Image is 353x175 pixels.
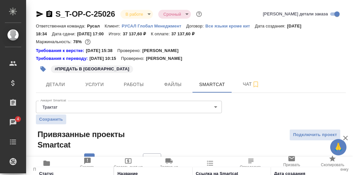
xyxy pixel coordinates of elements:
span: Создать рекламацию [71,165,104,174]
a: Требования к верстке: [36,47,86,54]
p: Ответственная команда: [36,24,87,28]
p: Итого: [109,31,123,36]
button: Скопировать ссылку [45,10,53,18]
p: [DATE] 15:38 [86,47,117,54]
button: Определить тематику [230,157,271,175]
p: Дата сдачи: [52,31,77,36]
span: Папка на Drive [33,167,60,172]
button: Срочный [161,11,183,17]
p: Клиент: [105,24,122,28]
button: Доп статусы указывают на важность/срочность заказа [195,10,203,18]
span: Привязанные проекты Smartcat [36,129,139,150]
span: Работы [118,80,149,89]
a: S_T-OP-C-25026 [55,9,115,18]
span: Файлы [157,80,189,89]
p: Проверено: [117,47,143,54]
button: Скопировать ссылку для ЯМессенджера [36,10,44,18]
span: Создать счет на предоплату [112,165,145,174]
button: Создать рекламацию [67,157,108,175]
a: Все языки кроме кит [205,23,255,28]
p: Маржинальность: [36,39,73,44]
p: [PERSON_NAME] [146,55,187,62]
button: Добавить тэг [36,62,50,76]
span: Заявка на доставку [153,165,186,174]
span: 🙏 [333,140,344,154]
p: [DATE] 17:00 [77,31,109,36]
p: 37 137,60 ₽ [171,31,199,36]
svg: Подписаться [252,80,260,88]
p: Проверено: [121,55,146,62]
button: Трактат [40,104,59,110]
span: Подключить проект [293,131,337,139]
p: [DATE] 10:15 [89,55,121,62]
button: Добавить Todo [190,157,230,175]
div: Трактат [36,101,222,113]
button: Скопировать ссылку на оценку заказа [312,157,353,175]
button: Призвать менеджера по развитию [271,157,312,175]
p: [PERSON_NAME] [142,47,183,54]
button: Подключить проект [289,129,341,141]
button: Заявка на доставку [149,157,190,175]
button: Создать счет на предоплату [108,157,149,175]
p: К оплате: [151,31,171,36]
button: В работе [124,11,145,17]
button: Сохранить [36,114,66,124]
span: Сохранить [39,116,63,123]
span: Определить тематику [234,165,267,174]
a: РУСАЛ Глобал Менеджмент [122,23,186,28]
p: Дата создания: [255,24,287,28]
div: В работе [120,10,153,19]
p: 37 137,60 ₽ [123,31,151,36]
span: из 1 страниц [165,154,192,164]
p: Все языки кроме кит [205,24,255,28]
span: Чат [236,80,267,88]
p: 78% [73,39,83,44]
button: Папка на Drive [26,157,67,175]
p: РУСАЛ Глобал Менеджмент [122,24,186,28]
span: Услуги [79,80,110,89]
span: [PERSON_NAME] детали заказа [263,11,328,17]
span: Детали [40,80,71,89]
div: Нажми, чтобы открыть папку с инструкцией [36,55,89,62]
button: 🙏 [330,139,346,155]
div: В работе [158,10,191,19]
a: Требования к переводу: [36,55,89,62]
p: Русал [87,24,105,28]
button: 6954.40 RUB; [84,38,92,46]
a: 4 [2,114,24,131]
span: 4 [13,116,23,122]
div: Нажми, чтобы открыть папку с инструкцией [36,47,86,54]
p: #ПРЕДАТЬ В [GEOGRAPHIC_DATA] [55,66,129,72]
span: Smartcat [196,80,228,89]
span: ПРЕДАТЬ В ЛКА [50,66,134,71]
p: Договор: [186,24,206,28]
